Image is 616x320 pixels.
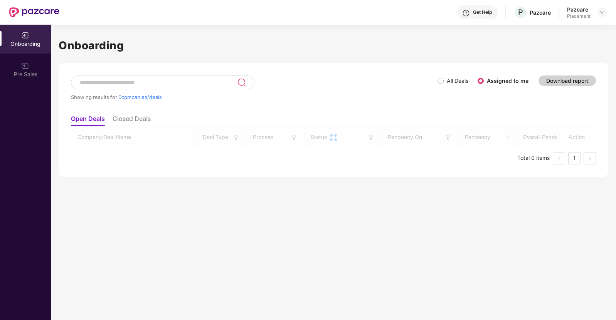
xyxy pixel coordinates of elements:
[518,8,523,17] span: P
[587,156,592,161] span: right
[59,37,608,54] h1: Onboarding
[584,152,596,164] button: right
[553,152,565,164] li: Previous Page
[9,7,59,17] img: New Pazcare Logo
[71,115,105,126] li: Open Deals
[113,115,151,126] li: Closed Deals
[568,152,581,164] li: 1
[539,75,596,86] button: Download report
[569,152,580,164] a: 1
[517,152,550,164] li: Total 0 items
[557,156,561,161] span: left
[553,152,565,164] button: left
[487,77,528,84] label: Assigned to me
[567,6,591,13] div: Pazcare
[71,94,438,100] div: Showing results for
[237,78,246,87] img: svg+xml;base64,PHN2ZyB3aWR0aD0iMjQiIGhlaWdodD0iMjUiIHZpZXdCb3g9IjAgMCAyNCAyNSIgZmlsbD0ibm9uZSIgeG...
[567,13,591,19] div: Placement
[473,9,492,15] div: Get Help
[447,77,468,84] label: All Deals
[584,152,596,164] li: Next Page
[22,62,29,70] img: svg+xml;base64,PHN2ZyB3aWR0aD0iMjAiIGhlaWdodD0iMjAiIHZpZXdCb3g9IjAgMCAyMCAyMCIgZmlsbD0ibm9uZSIgeG...
[118,94,162,100] span: 0 companies/deals
[599,9,605,15] img: svg+xml;base64,PHN2ZyBpZD0iRHJvcGRvd24tMzJ4MzIiIHhtbG5zPSJodHRwOi8vd3d3LnczLm9yZy8yMDAwL3N2ZyIgd2...
[22,32,29,39] img: svg+xml;base64,PHN2ZyB3aWR0aD0iMjAiIGhlaWdodD0iMjAiIHZpZXdCb3g9IjAgMCAyMCAyMCIgZmlsbD0ibm9uZSIgeG...
[530,9,551,16] div: Pazcare
[462,9,470,17] img: svg+xml;base64,PHN2ZyBpZD0iSGVscC0zMngzMiIgeG1sbnM9Imh0dHA6Ly93d3cudzMub3JnLzIwMDAvc3ZnIiB3aWR0aD...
